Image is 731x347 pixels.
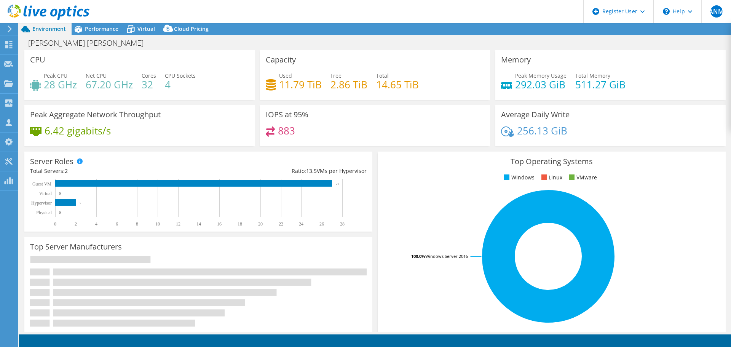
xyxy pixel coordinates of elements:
h3: CPU [30,56,45,64]
h4: 67.20 GHz [86,80,133,89]
text: 20 [258,221,263,227]
span: Used [279,72,292,79]
text: 8 [136,221,138,227]
h4: 11.79 TiB [279,80,322,89]
text: 28 [340,221,345,227]
span: Peak Memory Usage [515,72,567,79]
span: Total [376,72,389,79]
text: Hypervisor [31,200,52,206]
text: 6 [116,221,118,227]
h3: Top Operating Systems [383,157,720,166]
text: 16 [217,221,222,227]
svg: \n [663,8,670,15]
h4: 511.27 GiB [575,80,626,89]
span: 2 [65,167,68,174]
text: 0 [59,211,61,214]
div: Ratio: VMs per Hypervisor [198,167,367,175]
text: 0 [59,192,61,195]
h4: 2.86 TiB [330,80,367,89]
tspan: Windows Server 2016 [425,253,468,259]
text: 0 [54,221,56,227]
span: 13.5 [306,167,317,174]
text: 27 [336,182,340,186]
h3: Capacity [266,56,296,64]
text: Virtual [39,191,52,196]
span: CPU Sockets [165,72,196,79]
h3: Average Daily Write [501,110,570,119]
h4: 6.42 gigabits/s [45,126,111,135]
span: Virtual [137,25,155,32]
h4: 28 GHz [44,80,77,89]
h3: Peak Aggregate Network Throughput [30,110,161,119]
span: Total Memory [575,72,610,79]
span: ANM [710,5,723,18]
h3: Memory [501,56,531,64]
span: Free [330,72,342,79]
h3: IOPS at 95% [266,110,308,119]
h4: 4 [165,80,196,89]
h3: Server Roles [30,157,73,166]
h4: 14.65 TiB [376,80,419,89]
span: Performance [85,25,118,32]
text: 26 [319,221,324,227]
text: 2 [75,221,77,227]
text: 4 [95,221,97,227]
li: Linux [539,173,562,182]
text: Guest VM [32,181,51,187]
text: Physical [36,210,52,215]
h4: 292.03 GiB [515,80,567,89]
li: Windows [502,173,535,182]
text: 10 [155,221,160,227]
text: 2 [80,201,81,205]
h4: 256.13 GiB [517,126,567,135]
h4: 32 [142,80,156,89]
span: Peak CPU [44,72,67,79]
text: 22 [279,221,283,227]
text: 14 [196,221,201,227]
span: Cloud Pricing [174,25,209,32]
tspan: 100.0% [411,253,425,259]
h4: 883 [278,126,295,135]
span: Environment [32,25,66,32]
h1: [PERSON_NAME] [PERSON_NAME] [25,39,155,47]
span: Cores [142,72,156,79]
text: 24 [299,221,303,227]
span: Net CPU [86,72,107,79]
text: 18 [238,221,242,227]
div: Total Servers: [30,167,198,175]
h3: Top Server Manufacturers [30,243,122,251]
li: VMware [567,173,597,182]
text: 12 [176,221,180,227]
